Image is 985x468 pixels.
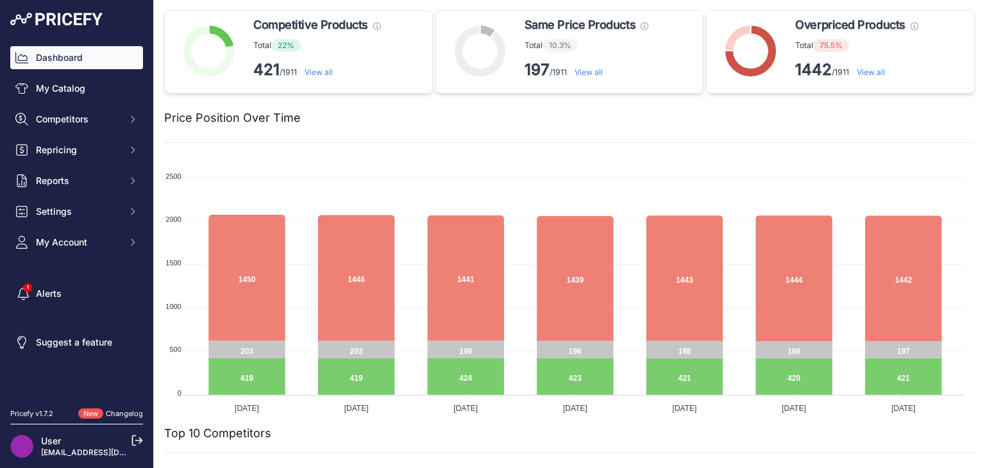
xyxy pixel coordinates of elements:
strong: 421 [253,60,280,79]
p: Total [795,39,918,52]
p: /1911 [253,60,381,80]
strong: 1442 [795,60,832,79]
a: View all [857,67,885,77]
tspan: [DATE] [235,404,259,413]
p: Total [253,39,381,52]
tspan: [DATE] [453,404,478,413]
button: Reports [10,169,143,192]
p: /1911 [525,60,648,80]
button: Repricing [10,138,143,162]
a: Suggest a feature [10,331,143,354]
a: [EMAIL_ADDRESS][DOMAIN_NAME] [41,447,175,457]
tspan: [DATE] [782,404,806,413]
span: My Account [36,236,120,249]
a: Changelog [106,409,143,418]
span: Competitors [36,113,120,126]
nav: Sidebar [10,46,143,393]
p: Total [525,39,648,52]
span: Competitive Products [253,16,368,34]
a: User [41,435,61,446]
a: Alerts [10,282,143,305]
button: Settings [10,200,143,223]
img: Pricefy Logo [10,13,103,26]
span: 10.3% [543,39,578,52]
h2: Price Position Over Time [164,109,301,127]
div: Pricefy v1.7.2 [10,408,53,419]
button: Competitors [10,108,143,131]
span: Repricing [36,144,120,156]
span: Reports [36,174,120,187]
h2: Top 10 Competitors [164,424,271,442]
span: 22% [271,39,301,52]
tspan: 1500 [165,259,181,267]
tspan: 0 [178,389,181,397]
span: Settings [36,205,120,218]
tspan: [DATE] [344,404,369,413]
a: My Catalog [10,77,143,100]
tspan: 500 [169,346,181,353]
tspan: [DATE] [563,404,587,413]
tspan: 1000 [165,303,181,310]
a: View all [305,67,333,77]
span: Same Price Products [525,16,636,34]
span: 75.5% [813,39,849,52]
a: Dashboard [10,46,143,69]
tspan: 2000 [165,215,181,223]
tspan: 2500 [165,172,181,180]
tspan: [DATE] [673,404,697,413]
a: View all [575,67,603,77]
p: /1911 [795,60,918,80]
strong: 197 [525,60,550,79]
button: My Account [10,231,143,254]
span: New [78,408,103,419]
span: Overpriced Products [795,16,905,34]
tspan: [DATE] [891,404,916,413]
